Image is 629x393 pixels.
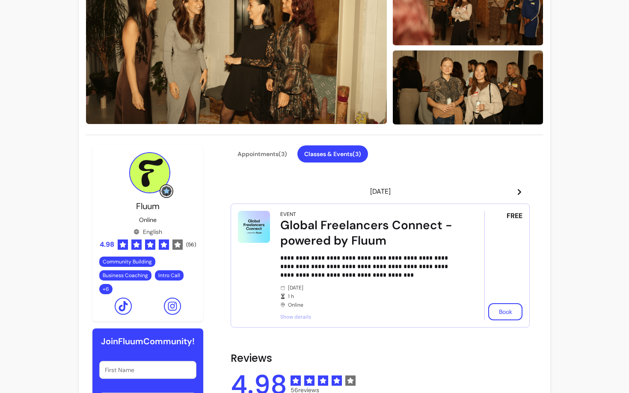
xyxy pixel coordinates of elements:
[129,152,170,193] img: Provider image
[238,211,270,243] img: Global Freelancers Connect - powered by Fluum
[488,303,522,320] button: Book
[100,239,114,250] span: 4.98
[136,201,160,212] span: Fluum
[103,272,148,279] span: Business Coaching
[280,211,296,218] div: Event
[101,335,195,347] h6: Join Fluum Community!
[297,145,368,163] button: Classes & Events(3)
[134,228,162,236] div: English
[231,145,294,163] button: Appointments(3)
[280,284,460,308] div: [DATE] Online
[288,293,460,300] span: 1 h
[231,183,530,200] header: [DATE]
[392,50,543,125] img: image-2
[101,286,111,293] span: + 6
[231,352,530,365] h2: Reviews
[161,186,172,196] img: Grow
[103,258,152,265] span: Community Building
[280,313,460,320] span: Show details
[280,218,460,248] div: Global Freelancers Connect - powered by Fluum
[186,241,196,248] span: ( 56 )
[139,216,157,224] p: Online
[105,366,191,374] input: First Name
[507,211,522,221] span: FREE
[158,272,180,279] span: Intro Call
